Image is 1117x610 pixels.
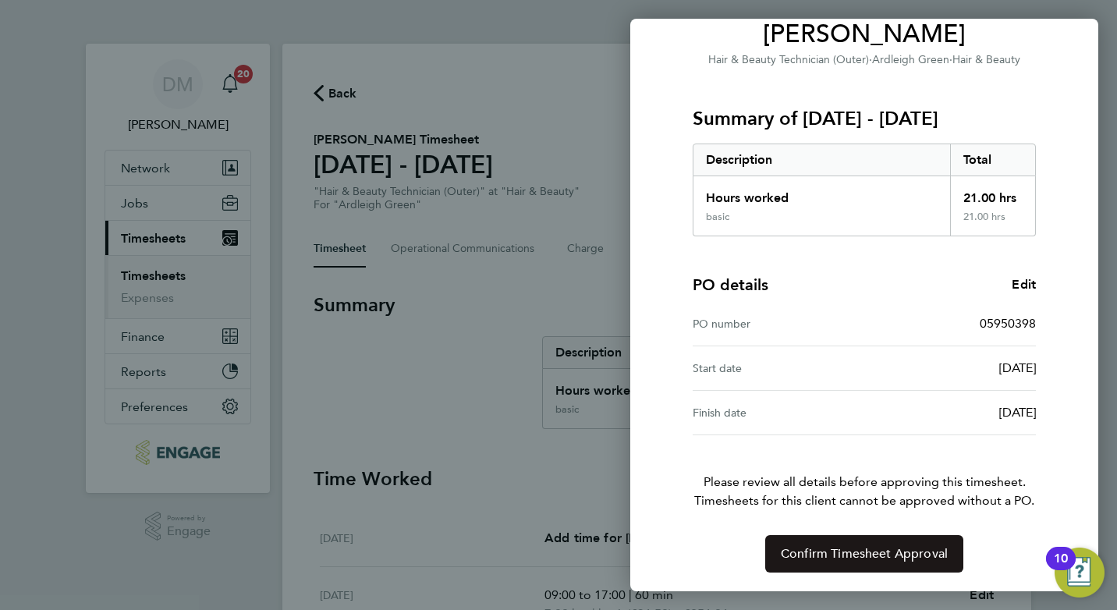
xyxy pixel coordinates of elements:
[765,535,963,573] button: Confirm Timesheet Approval
[864,359,1036,378] div: [DATE]
[693,106,1036,131] h3: Summary of [DATE] - [DATE]
[949,53,952,66] span: ·
[869,53,872,66] span: ·
[693,144,950,176] div: Description
[781,546,948,562] span: Confirm Timesheet Approval
[674,435,1055,510] p: Please review all details before approving this timesheet.
[693,314,864,333] div: PO number
[1055,548,1105,598] button: Open Resource Center, 10 new notifications
[980,316,1036,331] span: 05950398
[950,176,1036,211] div: 21.00 hrs
[1012,277,1036,292] span: Edit
[693,359,864,378] div: Start date
[693,19,1036,50] span: [PERSON_NAME]
[952,53,1020,66] span: Hair & Beauty
[1012,275,1036,294] a: Edit
[708,53,869,66] span: Hair & Beauty Technician (Outer)
[706,211,729,223] div: basic
[950,144,1036,176] div: Total
[693,144,1036,236] div: Summary of 22 - 28 Sep 2025
[693,274,768,296] h4: PO details
[1054,559,1068,579] div: 10
[674,491,1055,510] span: Timesheets for this client cannot be approved without a PO.
[872,53,949,66] span: Ardleigh Green
[693,176,950,211] div: Hours worked
[693,403,864,422] div: Finish date
[950,211,1036,236] div: 21.00 hrs
[864,403,1036,422] div: [DATE]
